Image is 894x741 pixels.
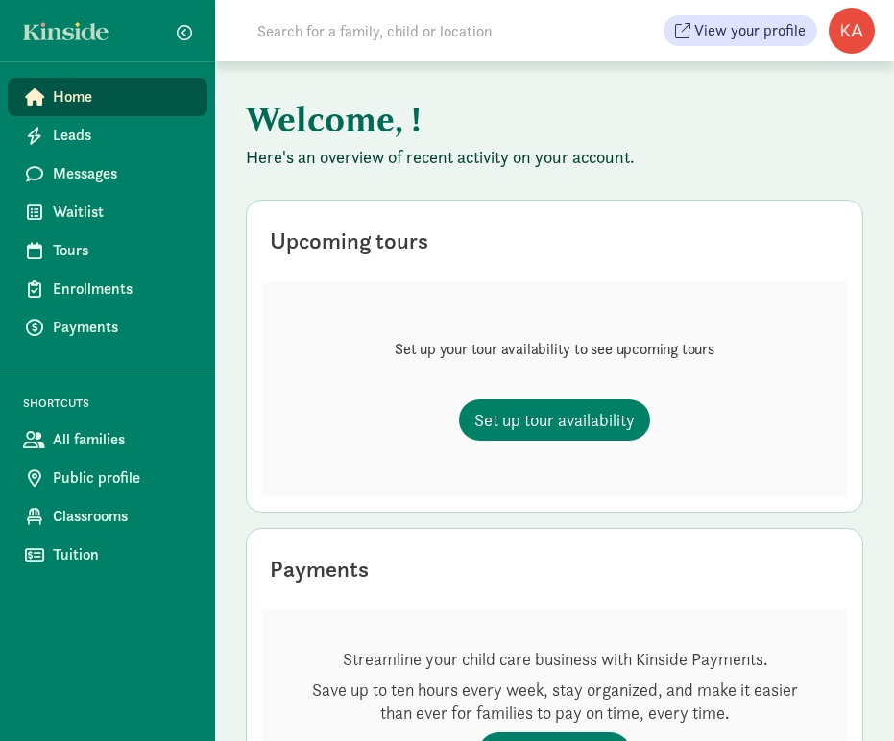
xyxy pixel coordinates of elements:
span: All families [53,428,192,451]
a: Public profile [8,459,207,497]
a: Messages [8,155,207,193]
a: Tours [8,231,207,270]
a: Enrollments [8,270,207,308]
span: Home [53,85,192,108]
a: Classrooms [8,497,207,536]
div: Payments [270,552,369,586]
p: Streamline your child care business with Kinside Payments. [301,648,809,671]
p: Here's an overview of recent activity on your account. [246,146,863,169]
span: Tuition [53,543,192,566]
a: Home [8,78,207,116]
span: Enrollments [53,277,192,300]
a: All families [8,420,207,459]
span: View your profile [694,19,806,42]
input: Search for a family, child or location [246,12,664,50]
span: Public profile [53,466,192,490]
a: Waitlist [8,193,207,231]
span: Set up tour availability [474,407,635,433]
p: Set up your tour availability to see upcoming tours [395,338,714,361]
span: Waitlist [53,201,192,224]
h1: Welcome, ! [246,92,863,146]
p: Save up to ten hours every week, stay organized, and make it easier than ever for families to pay... [301,679,809,725]
span: Payments [53,316,192,339]
span: Classrooms [53,505,192,528]
span: Messages [53,162,192,185]
span: Leads [53,124,192,147]
a: Set up tour availability [459,399,650,441]
a: Leads [8,116,207,155]
div: Upcoming tours [270,224,428,258]
a: Tuition [8,536,207,574]
span: Tours [53,239,192,262]
a: Payments [8,308,207,347]
button: View your profile [664,15,817,46]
